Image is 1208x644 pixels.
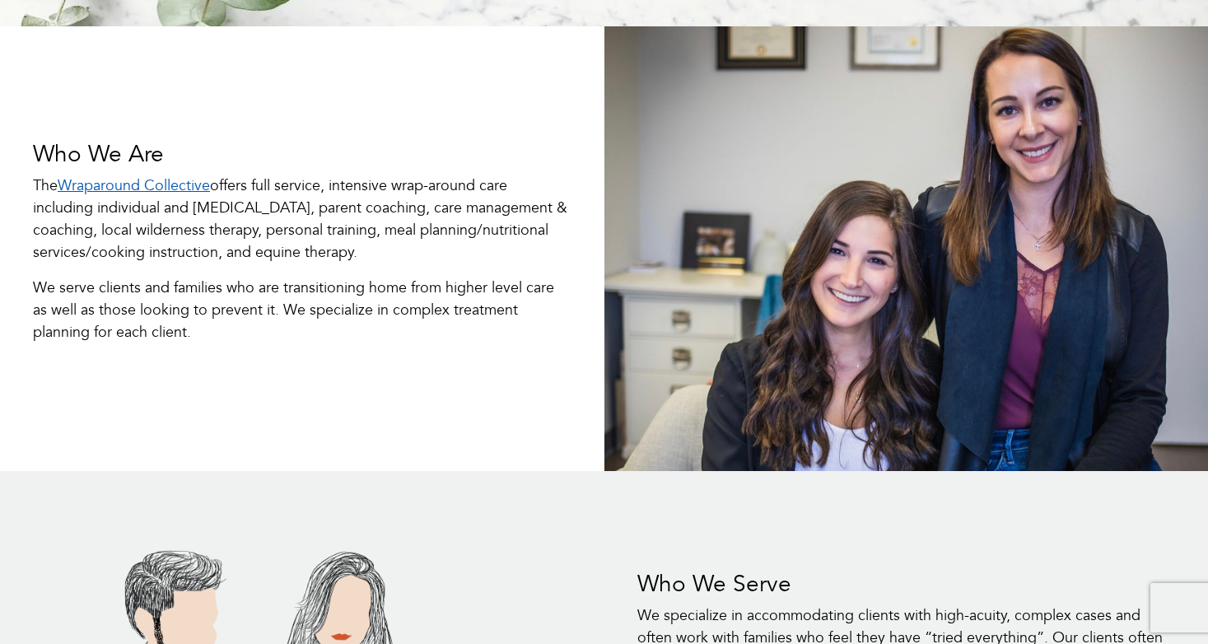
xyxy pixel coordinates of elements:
[58,175,210,196] a: Wraparound Collective
[33,175,571,264] p: The offers full service, intensive wrap-around care including individual and [MEDICAL_DATA], pare...
[33,141,571,169] h3: Who We Are
[637,571,1176,599] h3: Who We Serve
[33,277,571,343] p: We serve clients and families who are transitioning home from higher level care as well as those ...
